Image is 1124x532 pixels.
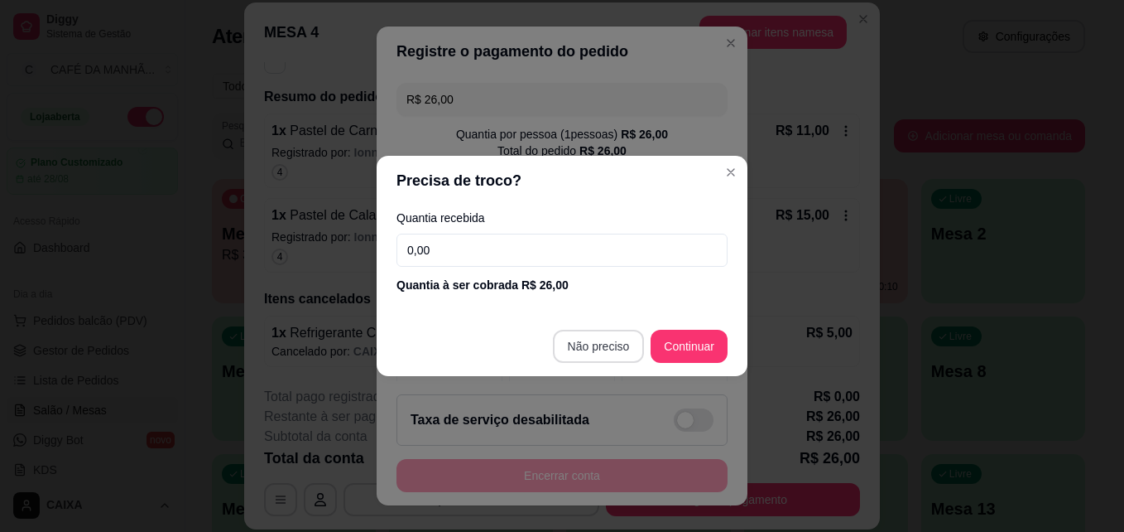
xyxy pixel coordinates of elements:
header: Precisa de troco? [377,156,747,206]
button: Continuar [651,330,728,363]
label: Quantia recebida [396,212,728,224]
div: Quantia à ser cobrada R$ 26,00 [396,277,728,293]
button: Close [718,159,744,186]
button: Não preciso [553,330,645,363]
